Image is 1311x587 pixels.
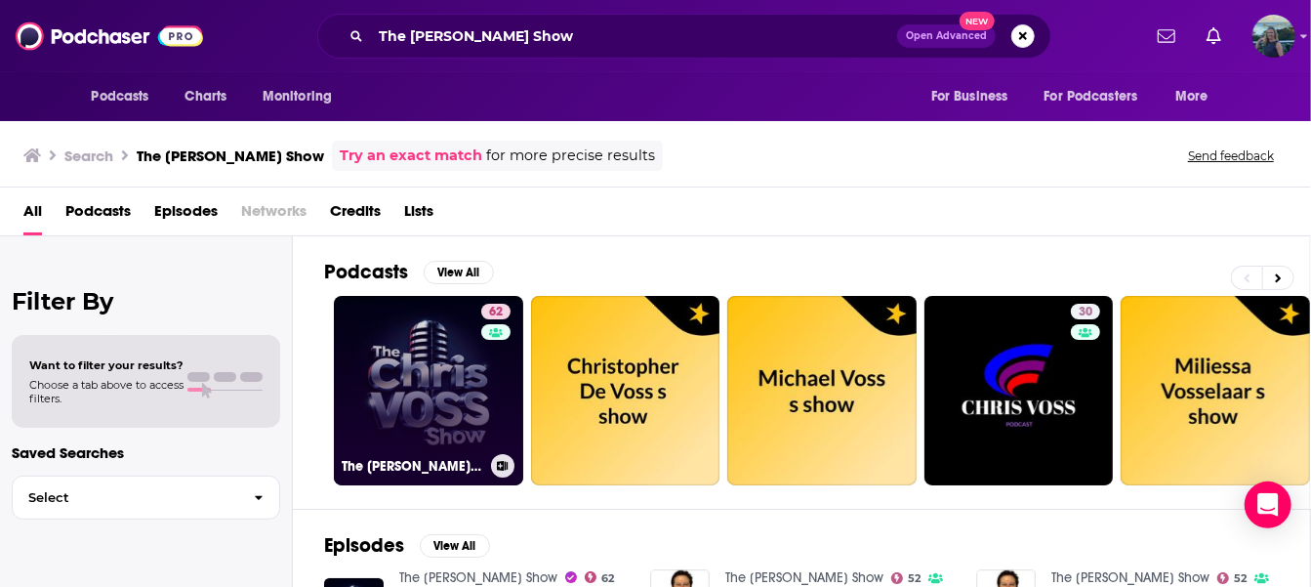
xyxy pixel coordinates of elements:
[1150,20,1183,53] a: Show notifications dropdown
[1051,569,1209,586] a: The Rick Smith Show
[906,31,987,41] span: Open Advanced
[371,21,897,52] input: Search podcasts, credits, & more...
[1162,78,1233,115] button: open menu
[78,78,175,115] button: open menu
[1252,15,1295,58] button: Show profile menu
[173,78,239,115] a: Charts
[891,572,922,584] a: 52
[489,303,503,322] span: 62
[1199,20,1229,53] a: Show notifications dropdown
[1252,15,1295,58] img: User Profile
[185,83,227,110] span: Charts
[330,195,381,235] a: Credits
[1045,83,1138,110] span: For Podcasters
[424,261,494,284] button: View All
[486,145,655,167] span: for more precise results
[324,260,408,284] h2: Podcasts
[23,195,42,235] a: All
[324,533,490,558] a: EpisodesView All
[924,296,1114,485] a: 30
[317,14,1051,59] div: Search podcasts, credits, & more...
[65,195,131,235] a: Podcasts
[324,533,404,558] h2: Episodes
[92,83,149,110] span: Podcasts
[241,195,307,235] span: Networks
[399,569,557,586] a: The Chris Voss Show
[263,83,332,110] span: Monitoring
[154,195,218,235] a: Episodes
[931,83,1008,110] span: For Business
[342,458,483,475] h3: The [PERSON_NAME] Show
[585,571,615,583] a: 62
[13,491,238,504] span: Select
[324,260,494,284] a: PodcastsView All
[1245,482,1291,528] div: Open Intercom Messenger
[601,574,614,583] span: 62
[12,287,280,315] h2: Filter By
[918,78,1033,115] button: open menu
[725,569,883,586] a: The Rick Smith Show
[960,12,995,30] span: New
[1071,304,1100,319] a: 30
[897,24,996,48] button: Open AdvancedNew
[16,18,203,55] img: Podchaser - Follow, Share and Rate Podcasts
[340,145,482,167] a: Try an exact match
[481,304,511,319] a: 62
[12,443,280,462] p: Saved Searches
[64,147,113,165] h3: Search
[249,78,357,115] button: open menu
[404,195,433,235] a: Lists
[334,296,523,485] a: 62The [PERSON_NAME] Show
[12,476,280,520] button: Select
[1175,83,1209,110] span: More
[137,147,324,165] h3: The [PERSON_NAME] Show
[29,358,184,372] span: Want to filter your results?
[1217,572,1248,584] a: 52
[1032,78,1167,115] button: open menu
[1234,574,1247,583] span: 52
[1252,15,1295,58] span: Logged in as kelli0108
[420,534,490,558] button: View All
[908,574,921,583] span: 52
[1182,147,1280,164] button: Send feedback
[29,378,184,405] span: Choose a tab above to access filters.
[1079,303,1092,322] span: 30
